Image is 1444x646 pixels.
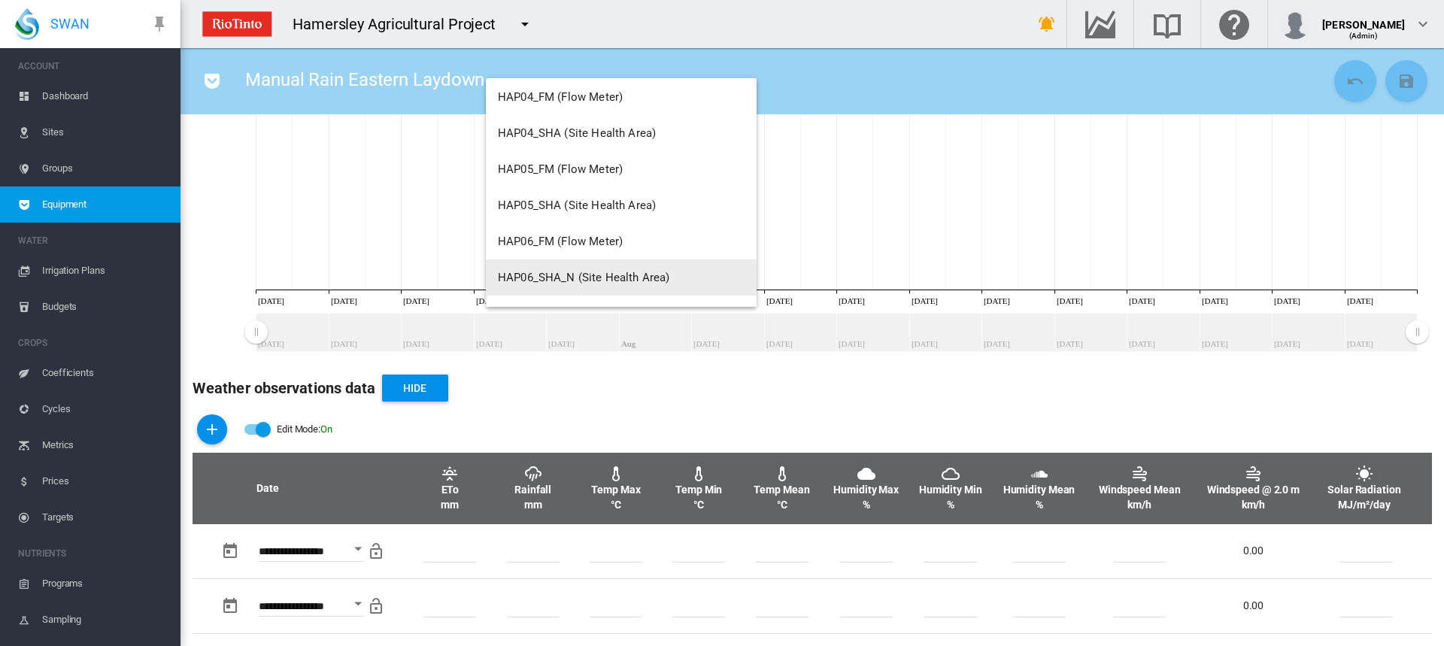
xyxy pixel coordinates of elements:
[498,126,656,140] span: HAP04_SHA (Site Health Area)
[498,90,623,104] span: HAP04_FM (Flow Meter)
[498,235,623,248] span: HAP06_FM (Flow Meter)
[498,162,623,176] span: HAP05_FM (Flow Meter)
[498,199,656,212] span: HAP05_SHA (Site Health Area)
[498,271,670,284] span: HAP06_SHA_N (Site Health Area)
